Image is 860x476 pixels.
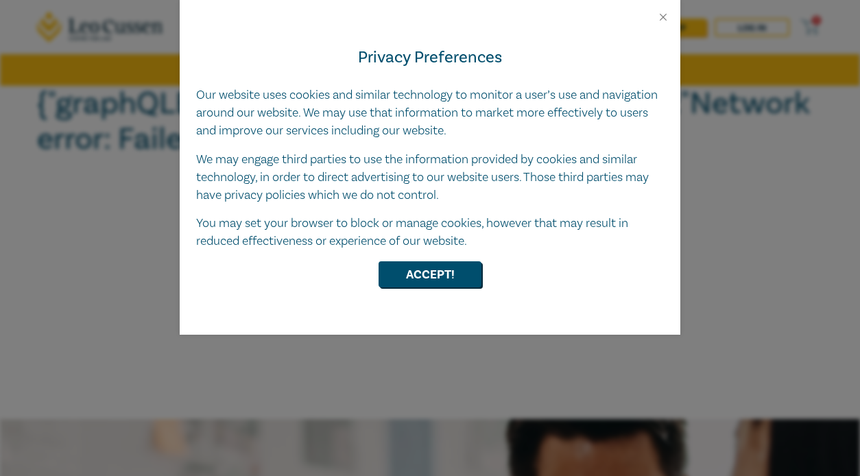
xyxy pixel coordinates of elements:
[657,11,669,23] button: Close
[196,45,664,70] h4: Privacy Preferences
[196,151,664,204] p: We may engage third parties to use the information provided by cookies and similar technology, in...
[196,215,664,250] p: You may set your browser to block or manage cookies, however that may result in reduced effective...
[196,86,664,140] p: Our website uses cookies and similar technology to monitor a user’s use and navigation around our...
[379,261,481,287] button: Accept!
